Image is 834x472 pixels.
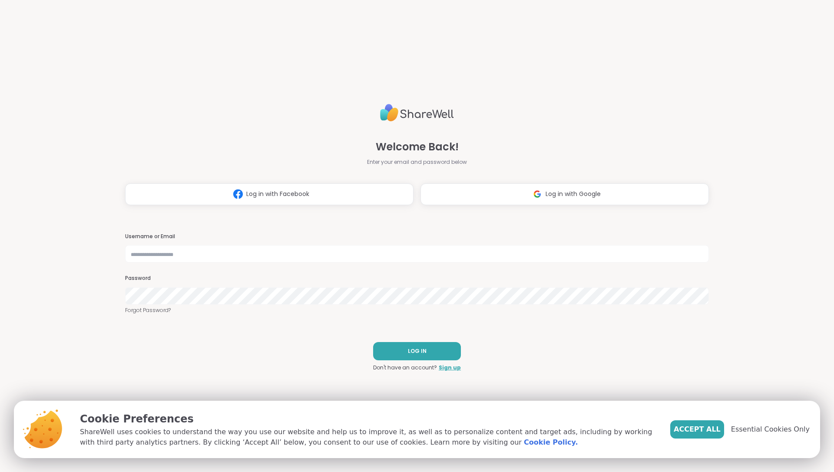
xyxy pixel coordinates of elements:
[408,347,427,355] span: LOG IN
[125,233,709,240] h3: Username or Email
[420,183,709,205] button: Log in with Google
[546,189,601,199] span: Log in with Google
[373,342,461,360] button: LOG IN
[246,189,309,199] span: Log in with Facebook
[125,275,709,282] h3: Password
[670,420,724,439] button: Accept All
[80,427,656,448] p: ShareWell uses cookies to understand the way you use our website and help us to improve it, as we...
[529,186,546,202] img: ShareWell Logomark
[439,364,461,372] a: Sign up
[373,364,437,372] span: Don't have an account?
[230,186,246,202] img: ShareWell Logomark
[380,100,454,125] img: ShareWell Logo
[376,139,459,155] span: Welcome Back!
[367,158,467,166] span: Enter your email and password below
[674,424,721,435] span: Accept All
[125,183,414,205] button: Log in with Facebook
[731,424,810,435] span: Essential Cookies Only
[524,437,578,448] a: Cookie Policy.
[125,306,709,314] a: Forgot Password?
[80,411,656,427] p: Cookie Preferences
